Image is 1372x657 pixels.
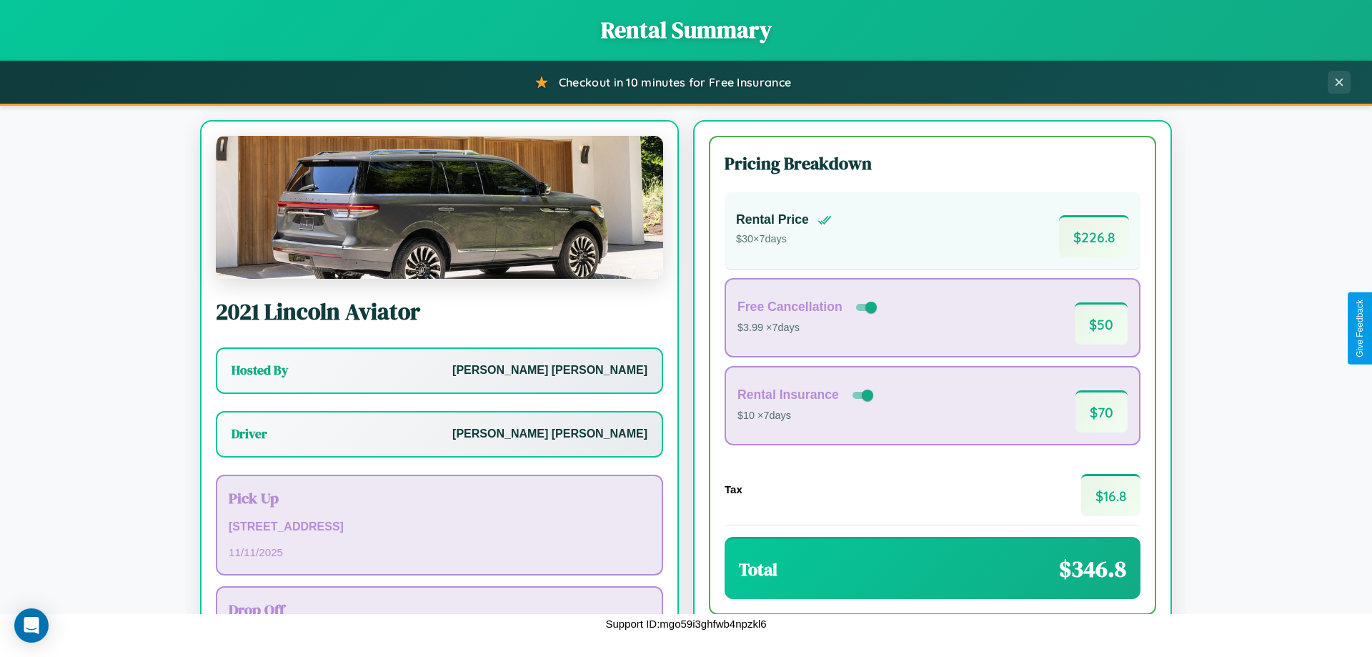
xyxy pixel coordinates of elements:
p: [PERSON_NAME] [PERSON_NAME] [452,424,647,445]
div: Give Feedback [1355,300,1365,357]
h3: Drop Off [229,599,650,620]
h4: Tax [725,483,742,495]
p: [PERSON_NAME] [PERSON_NAME] [452,360,647,381]
h3: Pricing Breakdown [725,152,1140,175]
img: Lincoln Aviator [216,136,663,279]
span: $ 226.8 [1059,215,1129,257]
span: $ 50 [1075,302,1128,345]
p: $3.99 × 7 days [737,319,880,337]
h1: Rental Summary [14,14,1358,46]
p: $ 30 × 7 days [736,230,832,249]
h2: 2021 Lincoln Aviator [216,296,663,327]
span: $ 346.8 [1059,553,1126,585]
h3: Total [739,558,777,581]
p: [STREET_ADDRESS] [229,517,650,538]
h3: Driver [232,425,267,443]
h4: Free Cancellation [737,300,842,315]
span: $ 70 [1075,390,1128,433]
span: Checkout in 10 minutes for Free Insurance [559,75,791,89]
h4: Rental Insurance [737,387,839,402]
p: 11 / 11 / 2025 [229,543,650,562]
p: $10 × 7 days [737,407,876,425]
h3: Pick Up [229,488,650,508]
h3: Hosted By [232,362,288,379]
p: Support ID: mgo59i3ghfwb4npzkl6 [605,614,766,633]
h4: Rental Price [736,212,809,227]
span: $ 16.8 [1081,474,1140,516]
div: Open Intercom Messenger [14,608,49,643]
